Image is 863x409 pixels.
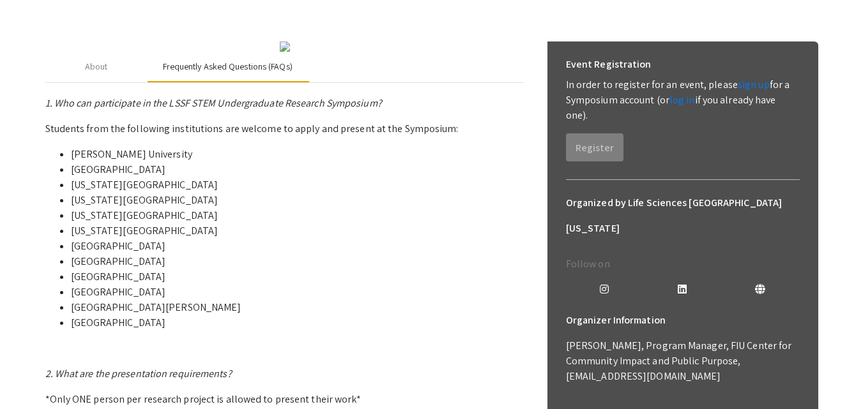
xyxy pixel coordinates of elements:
li: [US_STATE][GEOGRAPHIC_DATA] [71,177,524,193]
li: [GEOGRAPHIC_DATA] [71,162,524,177]
li: [GEOGRAPHIC_DATA] [71,315,524,331]
button: Register [566,133,623,161]
li: [US_STATE][GEOGRAPHIC_DATA] [71,208,524,223]
p: In order to register for an event, please for a Symposium account (or if you already have one). [566,77,800,123]
p: [PERSON_NAME], Program Manager, FIU Center for Community Impact and Public Purpose, [EMAIL_ADDRES... [566,338,800,384]
div: About [85,60,108,73]
p: *Only ONE person per research project is allowed to present their work* [45,392,524,407]
p: Students from the following institutions are welcome to apply and present at the Symposium: [45,121,524,137]
img: 32153a09-f8cb-4114-bf27-cfb6bc84fc69.png [280,41,290,52]
li: [GEOGRAPHIC_DATA][PERSON_NAME] [71,300,524,315]
li: [GEOGRAPHIC_DATA] [71,285,524,300]
div: Frequently Asked Questions (FAQs) [163,60,293,73]
h6: Organized by Life Sciences [GEOGRAPHIC_DATA][US_STATE] [566,190,800,241]
h6: Event Registration [566,52,652,77]
em: 2. What are the presentation requirements? [45,367,232,380]
li: [US_STATE][GEOGRAPHIC_DATA] [71,223,524,239]
li: [GEOGRAPHIC_DATA] [71,269,524,285]
a: log in [669,93,695,107]
li: [PERSON_NAME] University [71,147,524,162]
li: [US_STATE][GEOGRAPHIC_DATA] [71,193,524,208]
em: 1. Who can participate in the LSSF STEM Undergraduate Research Symposium? [45,96,382,110]
p: Follow on [566,257,800,272]
li: [GEOGRAPHIC_DATA] [71,239,524,254]
h6: Organizer Information [566,308,800,333]
li: [GEOGRAPHIC_DATA] [71,254,524,269]
a: sign up [738,78,770,91]
iframe: Chat [10,352,54,399]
